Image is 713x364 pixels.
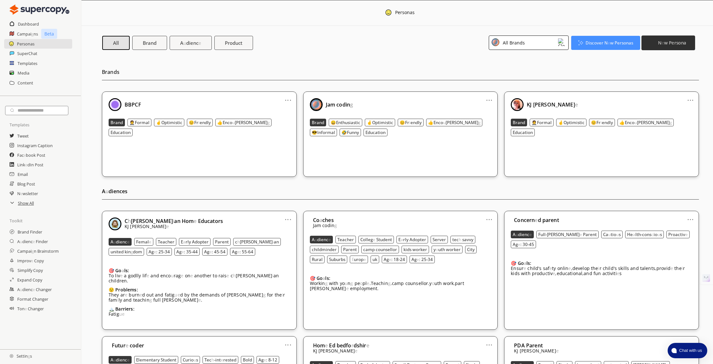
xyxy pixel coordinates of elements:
[635,232,651,237] readpronunciation-span: lth-cons
[529,232,532,237] readpronunciation-span: e
[310,236,333,243] button: Audience
[38,143,53,148] readpronunciation-word: Caption
[410,256,435,263] button: Age: 25-34
[18,200,28,206] readpronunciation-word: Show
[518,241,520,247] readpronunciation-span: e
[116,239,127,245] readpronunciation-span: dienc
[27,162,34,168] readpronunciation-span: dIn
[608,232,611,237] readpronunciation-span: u
[591,120,596,125] readpronunciation-span: 😊
[604,40,608,46] readpronunciation-span: N
[156,249,170,255] readpronunciation-span: : 25-34
[154,119,184,126] button: 🤞Optimistic
[611,232,616,237] readpronunciation-span: tio
[17,143,37,148] readpronunciation-word: Instagram
[411,257,417,262] readpronunciation-span: Ag
[134,238,153,246] button: Female
[354,257,364,262] readpronunciation-span: urop
[685,232,688,237] readpronunciation-span: e
[202,248,227,256] button: Age: 45-54
[666,231,690,238] button: Proactive
[310,119,326,126] button: Brand
[154,249,156,255] readpronunciation-span: e
[17,131,29,141] a: Tweet
[136,239,149,245] readpronunciation-span: Femal
[329,257,345,262] readpronunciation-word: Suburbs
[18,59,37,68] a: Templates
[670,120,672,125] readpronunciation-span: g
[232,249,237,255] readpronunciation-span: Ag
[376,237,392,242] readpronunciation-word: Student
[315,237,317,242] readpronunciation-span: u
[317,237,328,242] readpronunciation-span: dienc
[204,249,209,255] readpronunciation-span: Ag
[102,36,130,50] button: All
[662,40,664,46] readpronunciation-span: e
[364,257,366,262] readpronunciation-span: e
[365,130,386,135] readpronunciation-word: Education
[111,130,131,135] readpronunciation-word: Education
[23,191,38,196] readpronunciation-span: wsletter
[409,120,410,125] readpronunciation-span: i
[371,256,379,263] button: uk
[405,120,409,125] readpronunciation-span: Fr
[17,51,28,56] readpronunciation-word: Super
[149,239,151,245] readpronunciation-span: e
[29,200,34,206] readpronunciation-word: All
[156,120,161,125] readpronunciation-span: 🤞
[412,247,427,252] readpronunciation-word: worker
[436,247,438,252] readpronunciation-span: o
[433,237,446,242] readpronunciation-word: Server
[109,119,125,126] button: Brand
[18,170,28,179] a: Email
[511,98,524,111] img: Close
[18,267,32,273] readpronunciation-word: Simplify
[340,129,361,136] button: 🤣Funny
[35,162,43,168] readpronunciation-word: Post
[419,257,433,262] readpronunciation-span: : 25-34
[285,95,291,100] a: ...
[18,78,33,88] a: Content
[215,119,272,126] button: 👍Encou[PERSON_NAME]g
[669,40,686,46] readpronunciation-word: Persona
[410,237,426,242] readpronunciation-word: Adopter
[511,119,527,126] button: Brand
[312,130,317,135] readpronunciation-span: 😎
[446,120,478,125] readpronunciation-span: [PERSON_NAME]
[183,239,186,245] readpronunciation-span: a
[267,120,270,125] readpronunciation-span: g
[161,120,182,125] readpronunciation-word: Optimistic
[187,119,213,126] button: 😊Friendly
[365,119,395,126] button: 🤞Optimistic
[384,257,389,262] readpronunciation-span: Ag
[358,236,394,243] button: College Student
[215,239,229,245] readpronunciation-word: Parent
[174,248,200,256] button: Age: 35-44
[478,120,480,125] readpronunciation-span: g
[443,120,446,125] readpronunciation-span: u
[32,248,34,254] readpronunciation-span: g
[352,257,354,262] readpronunciation-span: E
[511,231,534,238] button: Audience
[17,49,37,58] a: SuperChat
[373,237,375,242] readpronunciation-span: e
[189,120,194,125] readpronunciation-span: 😊
[184,249,198,255] readpronunciation-span: : 35-44
[347,130,359,135] readpronunciation-word: Funny
[364,129,387,136] button: Education
[18,265,43,275] a: Simplify Copy
[192,239,209,245] readpronunciation-word: Adopter
[372,120,393,125] readpronunciation-word: Optimistic
[417,257,419,262] readpronunciation-span: e
[513,232,516,237] readpronunciation-span: A
[225,40,242,46] readpronunciation-word: Product
[111,249,124,255] readpronunciation-word: united
[432,246,463,253] button: youth worker
[619,120,625,125] readpronunciation-span: 👍
[17,179,35,189] a: Blog Post
[530,119,554,126] button: 🤵Formal
[433,120,443,125] readpronunciation-span: Enco
[327,256,347,263] button: Suburbs
[410,120,422,125] readpronunciation-span: endly
[558,38,566,46] img: Close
